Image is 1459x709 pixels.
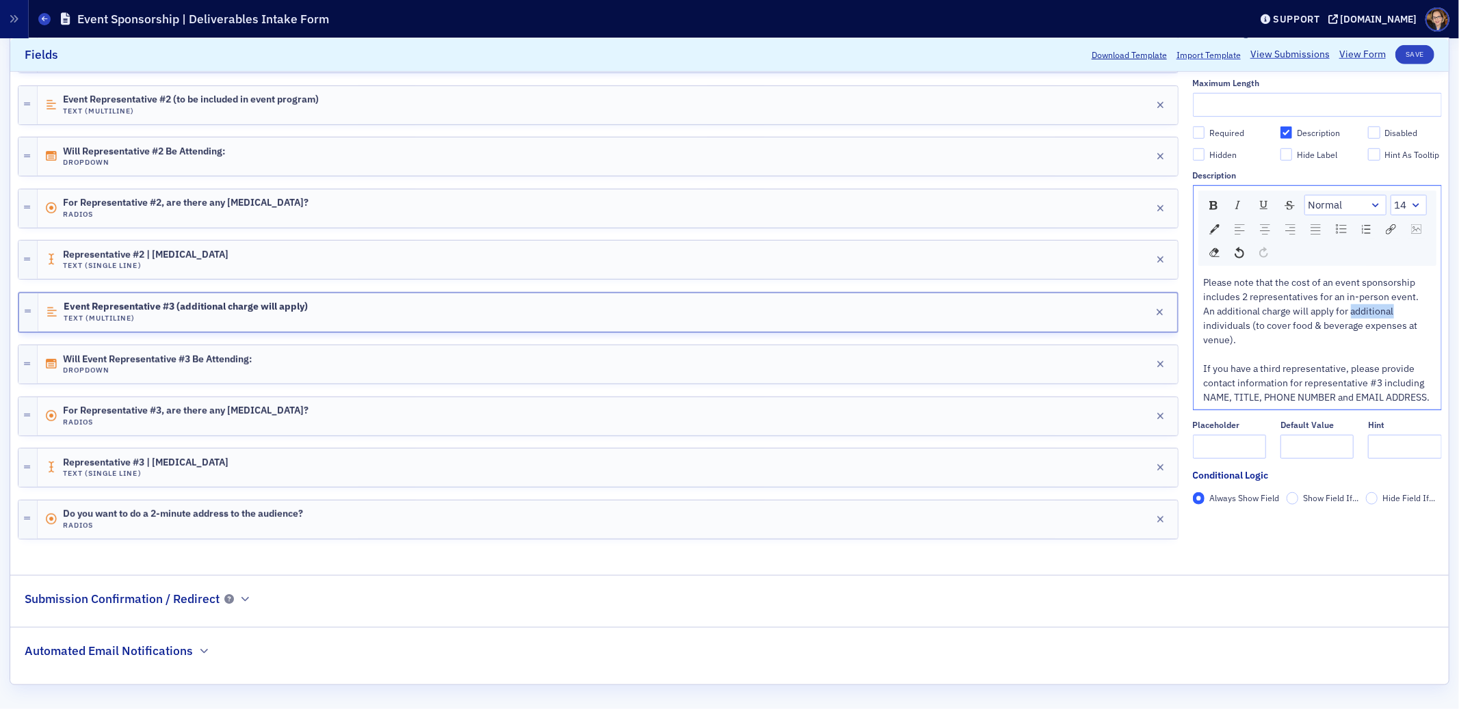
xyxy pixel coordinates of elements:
h4: Radios [63,521,303,530]
div: Hide Label [1297,149,1337,161]
div: rdw-block-control [1302,195,1389,215]
div: rdw-editor [1204,276,1432,405]
input: Hidden [1193,148,1205,161]
span: Normal [1309,198,1343,213]
span: Please note that the cost of an event sponsorship includes 2 representatives for an in-person eve... [1204,276,1430,403]
a: View Form [1339,48,1386,62]
div: Ordered [1357,220,1376,239]
span: For Representative #2, are there any [MEDICAL_DATA]? [63,198,308,209]
div: Description [1193,170,1237,180]
span: Hide Field If... [1382,492,1435,503]
span: Event Representative #2 (to be included in event program) [63,94,319,105]
span: Representative #2 | [MEDICAL_DATA] [63,250,228,260]
span: Do you want to do a 2-minute address to the audience? [63,509,303,520]
div: Support [1273,13,1320,25]
div: Image [1406,219,1426,239]
span: Always Show Field [1209,492,1279,503]
div: Strikethrough [1280,196,1300,215]
div: rdw-color-picker [1202,219,1227,239]
button: Save [1395,45,1434,64]
a: Font Size [1391,196,1426,215]
input: Required [1193,126,1205,139]
div: Description [1297,127,1340,139]
span: Event Representative #3 (additional charge will apply) [64,302,308,312]
span: Profile [1425,8,1449,31]
h4: Text (Multiline) [63,107,319,116]
div: rdw-textalign-control [1227,219,1328,239]
h4: Text (Single Line) [63,469,228,478]
span: Will Representative #2 Be Attending: [63,146,225,157]
span: For Representative #3, are there any [MEDICAL_DATA]? [63,405,308,416]
h4: Text (Multiline) [64,314,308,323]
div: rdw-inline-control [1202,195,1302,215]
span: Import Template [1177,49,1241,61]
input: Hide Label [1280,148,1293,161]
a: View Submissions [1250,48,1330,62]
div: rdw-wrapper [1193,185,1442,410]
div: Remove [1205,243,1224,262]
h2: Submission Confirmation / Redirect [25,590,220,608]
input: Hint As Tooltip [1368,148,1380,161]
div: rdw-dropdown [1304,195,1386,215]
div: Hint [1368,420,1384,430]
div: rdw-image-control [1404,219,1429,239]
span: Will Event Representative #3 Be Attending: [63,354,252,365]
div: Right [1280,219,1300,239]
div: rdw-history-control [1227,243,1276,262]
div: Hidden [1209,149,1237,161]
div: rdw-list-control [1328,219,1378,239]
div: Undo [1230,243,1249,262]
div: Default Value [1280,420,1334,430]
h4: Radios [63,210,308,219]
div: Center [1255,219,1275,239]
div: Unordered [1331,219,1352,239]
h4: Dropdown [63,366,252,375]
button: Download Template [1092,49,1167,61]
div: Maximum Length [1193,78,1260,88]
input: Always Show Field [1193,492,1205,505]
span: Representative #3 | [MEDICAL_DATA] [63,457,228,468]
div: rdw-link-control [1378,219,1404,239]
div: Conditional Logic [1193,468,1269,483]
div: rdw-remove-control [1202,243,1227,262]
h2: Fields [25,46,58,64]
h4: Dropdown [63,158,225,167]
div: rdw-toolbar [1198,191,1436,266]
div: Italic [1228,196,1248,215]
input: Hide Field If... [1366,492,1378,505]
span: Show Field If... [1303,492,1358,503]
div: Placeholder [1193,420,1240,430]
div: Link [1381,219,1401,239]
div: Underline [1254,196,1274,215]
h4: Radios [63,418,308,427]
input: Show Field If... [1287,492,1299,505]
h4: Text (Single Line) [63,261,228,270]
div: Bold [1205,196,1222,215]
a: Block Type [1305,196,1386,215]
h1: Event Sponsorship | Deliverables Intake Form [77,11,329,27]
input: Disabled [1368,126,1380,139]
input: Description [1280,126,1293,139]
div: Redo [1254,243,1273,262]
div: rdw-dropdown [1391,195,1427,215]
div: Disabled [1385,127,1418,139]
span: 14 [1395,198,1407,213]
div: [DOMAIN_NAME] [1341,13,1417,25]
div: Left [1230,219,1250,239]
h2: Automated Email Notifications [25,642,193,660]
div: Required [1209,127,1244,139]
div: Justify [1306,219,1326,239]
div: rdw-font-size-control [1389,195,1429,215]
div: Hint As Tooltip [1385,149,1440,161]
button: [DOMAIN_NAME] [1328,14,1422,24]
